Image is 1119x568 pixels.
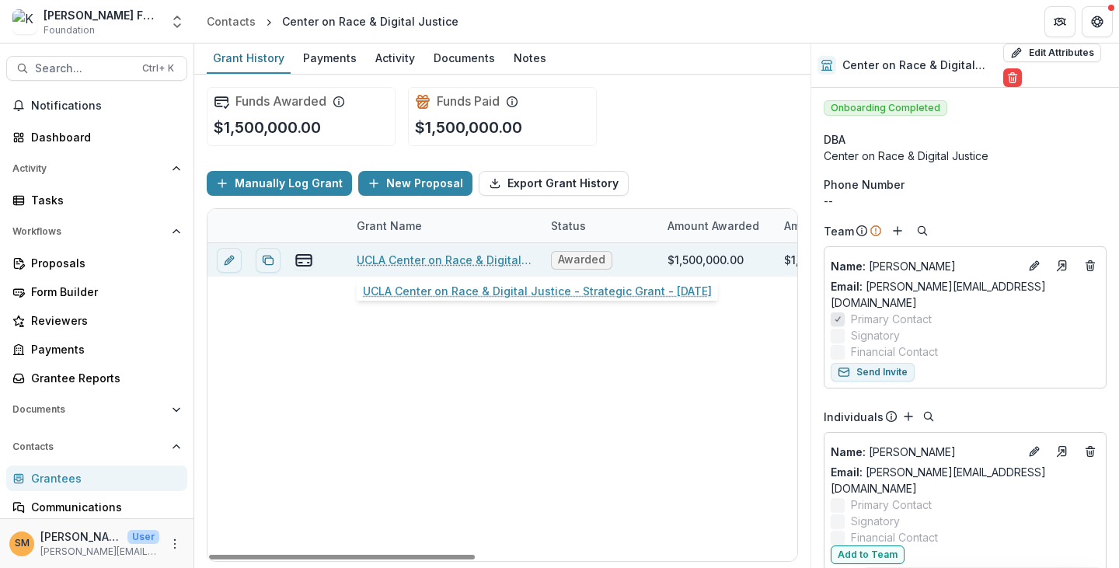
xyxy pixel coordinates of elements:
[6,93,187,118] button: Notifications
[1025,442,1044,461] button: Edit
[427,47,501,69] div: Documents
[831,444,1019,460] p: [PERSON_NAME]
[6,250,187,276] a: Proposals
[40,528,121,545] p: [PERSON_NAME]
[347,209,542,242] div: Grant Name
[235,94,326,109] h2: Funds Awarded
[851,311,932,327] span: Primary Contact
[207,47,291,69] div: Grant History
[6,279,187,305] a: Form Builder
[851,529,938,545] span: Financial Contact
[507,44,553,74] a: Notes
[6,187,187,213] a: Tasks
[35,62,133,75] span: Search...
[831,278,1100,311] a: Email: [PERSON_NAME][EMAIL_ADDRESS][DOMAIN_NAME]
[369,44,421,74] a: Activity
[31,284,175,300] div: Form Builder
[824,100,947,116] span: Onboarding Completed
[282,13,458,30] div: Center on Race & Digital Justice
[214,116,321,139] p: $1,500,000.00
[842,59,997,72] h2: Center on Race & Digital Justice
[913,221,932,240] button: Search
[207,171,352,196] button: Manually Log Grant
[6,465,187,491] a: Grantees
[31,341,175,357] div: Payments
[784,252,860,268] div: $1,500,000.00
[139,60,177,77] div: Ctrl + K
[831,260,866,273] span: Name :
[44,7,160,23] div: [PERSON_NAME] Foundation
[775,209,891,242] div: Amount Paid
[851,497,932,513] span: Primary Contact
[297,44,363,74] a: Payments
[1081,442,1100,461] button: Deletes
[256,248,281,273] button: Duplicate proposal
[851,343,938,360] span: Financial Contact
[784,218,852,234] p: Amount Paid
[31,470,175,486] div: Grantees
[479,171,629,196] button: Export Grant History
[358,171,472,196] button: New Proposal
[166,6,188,37] button: Open entity switcher
[347,218,431,234] div: Grant Name
[851,327,900,343] span: Signatory
[1082,6,1113,37] button: Get Help
[1050,439,1075,464] a: Go to contact
[1003,68,1022,87] button: Delete
[295,251,313,270] button: view-payments
[542,209,658,242] div: Status
[31,312,175,329] div: Reviewers
[888,221,907,240] button: Add
[824,148,1107,164] div: Center on Race & Digital Justice
[824,223,854,239] p: Team
[851,513,900,529] span: Signatory
[831,280,863,293] span: Email:
[31,499,175,515] div: Communications
[6,219,187,244] button: Open Workflows
[1050,253,1075,278] a: Go to contact
[31,129,175,145] div: Dashboard
[831,445,866,458] span: Name :
[166,535,184,553] button: More
[6,336,187,362] a: Payments
[831,464,1100,497] a: Email: [PERSON_NAME][EMAIL_ADDRESS][DOMAIN_NAME]
[1025,256,1044,275] button: Edit
[6,365,187,391] a: Grantee Reports
[31,370,175,386] div: Grantee Reports
[31,192,175,208] div: Tasks
[831,545,905,564] button: Add to Team
[824,409,884,425] p: Individuals
[207,13,256,30] div: Contacts
[831,465,863,479] span: Email:
[12,163,166,174] span: Activity
[12,226,166,237] span: Workflows
[6,397,187,422] button: Open Documents
[824,131,845,148] span: DBA
[6,156,187,181] button: Open Activity
[831,258,1019,274] p: [PERSON_NAME]
[831,363,915,382] button: Send Invite
[427,44,501,74] a: Documents
[415,116,522,139] p: $1,500,000.00
[6,494,187,520] a: Communications
[1081,256,1100,275] button: Deletes
[507,47,553,69] div: Notes
[200,10,262,33] a: Contacts
[824,176,905,193] span: Phone Number
[6,308,187,333] a: Reviewers
[12,9,37,34] img: Kapor Foundation
[12,404,166,415] span: Documents
[658,209,775,242] div: Amount Awarded
[542,218,595,234] div: Status
[357,252,532,268] a: UCLA Center on Race & Digital Justice - Strategic Grant - [DATE]
[297,47,363,69] div: Payments
[217,248,242,273] button: edit
[558,253,605,267] span: Awarded
[1044,6,1075,37] button: Partners
[437,94,500,109] h2: Funds Paid
[31,255,175,271] div: Proposals
[127,530,159,544] p: User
